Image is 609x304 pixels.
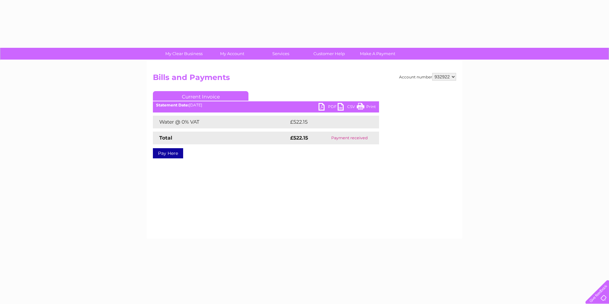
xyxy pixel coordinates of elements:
[158,48,210,60] a: My Clear Business
[153,73,456,85] h2: Bills and Payments
[153,148,183,158] a: Pay Here
[153,103,379,107] div: [DATE]
[320,132,379,144] td: Payment received
[206,48,259,60] a: My Account
[290,135,308,141] strong: £522.15
[153,116,289,128] td: Water @ 0% VAT
[351,48,404,60] a: Make A Payment
[289,116,367,128] td: £522.15
[319,103,338,112] a: PDF
[153,91,248,101] a: Current Invoice
[338,103,357,112] a: CSV
[254,48,307,60] a: Services
[357,103,376,112] a: Print
[159,135,172,141] strong: Total
[399,73,456,81] div: Account number
[303,48,355,60] a: Customer Help
[156,103,189,107] b: Statement Date:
